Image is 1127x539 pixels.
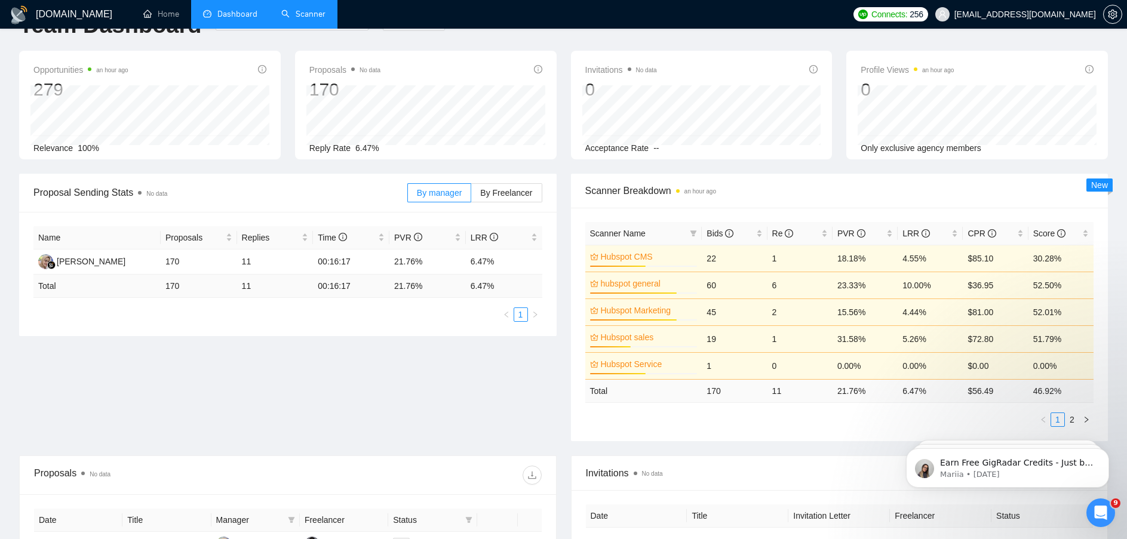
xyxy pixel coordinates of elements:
td: Total [33,275,161,298]
td: $ 56.49 [963,379,1028,402]
span: info-circle [1057,229,1065,238]
td: 1 [702,352,767,379]
span: No data [360,67,380,73]
td: 0.00% [898,352,963,379]
span: Proposal Sending Stats [33,185,407,200]
td: 170 [161,250,237,275]
td: 15.56% [833,298,898,325]
a: 2 [1065,413,1079,426]
a: Hubspot Marketing [601,304,695,317]
span: LRR [471,233,498,242]
span: crown [590,306,598,315]
span: Scanner Name [590,229,646,238]
span: info-circle [857,229,865,238]
span: Bids [707,229,733,238]
span: filter [285,511,297,529]
button: left [499,307,514,322]
span: filter [690,230,697,237]
span: Proposals [165,231,223,244]
img: gigradar-bm.png [47,261,56,269]
span: Proposals [309,63,380,77]
span: info-circle [725,229,733,238]
td: 1 [767,245,833,272]
span: No data [642,470,663,477]
span: Time [318,233,346,242]
th: Date [586,504,687,528]
span: user [938,10,947,19]
time: an hour ago [96,67,128,73]
div: 279 [33,78,128,101]
a: Hubspot CMS [601,250,695,263]
td: 11 [767,379,833,402]
span: info-circle [785,229,793,238]
span: info-circle [339,233,347,241]
span: Manager [216,513,283,526]
td: $36.95 [963,272,1028,298]
td: 6 [767,272,833,298]
td: 31.58% [833,325,898,352]
span: filter [465,516,472,523]
time: an hour ago [922,67,954,73]
img: upwork-logo.png [858,10,868,19]
a: homeHome [143,9,179,19]
td: 45 [702,298,767,325]
td: 11 [237,275,314,298]
span: info-circle [922,229,930,238]
iframe: Intercom live chat [1086,498,1115,527]
span: info-circle [534,65,542,73]
td: $85.10 [963,245,1028,272]
a: setting [1103,10,1122,19]
span: dashboard [203,10,211,18]
span: Replies [242,231,300,244]
td: 21.76 % [833,379,898,402]
span: 100% [78,143,99,153]
iframe: Intercom notifications message [888,423,1127,507]
time: an hour ago [684,188,716,195]
span: Acceptance Rate [585,143,649,153]
td: 21.76% [389,250,466,275]
span: filter [687,224,699,242]
td: 1 [767,325,833,352]
th: Date [34,509,122,532]
span: download [523,470,541,480]
span: crown [590,333,598,341]
span: Invitations [586,466,1094,481]
span: 256 [910,8,923,21]
span: New [1091,180,1108,190]
div: [PERSON_NAME] [57,255,125,268]
span: left [1040,416,1047,423]
a: 1 [514,308,527,321]
td: Total [585,379,702,402]
td: 2 [767,298,833,325]
img: logo [10,5,29,24]
a: hubspot general [601,277,695,290]
th: Replies [237,226,314,250]
span: Opportunities [33,63,128,77]
span: left [503,311,510,318]
td: 18.18% [833,245,898,272]
td: 10.00% [898,272,963,298]
td: 170 [702,379,767,402]
span: crown [590,360,598,368]
span: crown [590,252,598,261]
span: PVR [394,233,422,242]
span: Connects: [871,8,907,21]
span: filter [288,516,295,523]
td: 0.00% [833,352,898,379]
span: info-circle [809,65,818,73]
span: right [532,311,539,318]
td: 46.92 % [1028,379,1094,402]
li: Next Page [528,307,542,322]
td: 51.79% [1028,325,1094,352]
td: 52.01% [1028,298,1094,325]
span: No data [636,67,657,73]
td: 4.44% [898,298,963,325]
a: Hubspot Service [601,358,695,371]
div: Proposals [34,466,288,485]
span: crown [590,279,598,288]
th: Title [687,504,788,528]
th: Freelancer [300,509,388,532]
